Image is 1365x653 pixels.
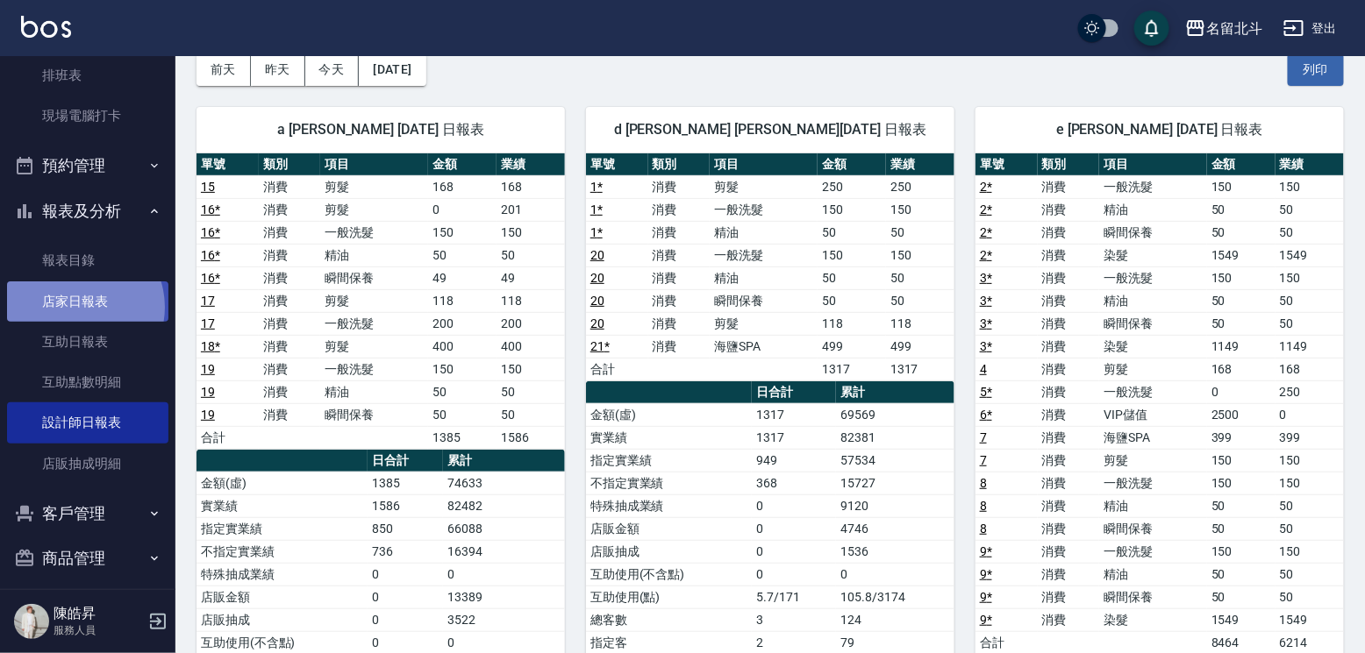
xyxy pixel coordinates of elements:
[586,540,752,563] td: 店販抽成
[7,536,168,581] button: 商品管理
[1276,335,1344,358] td: 1149
[1099,517,1207,540] td: 瞬間保養
[259,403,321,426] td: 消費
[1276,517,1344,540] td: 50
[886,244,954,266] td: 150
[752,608,836,631] td: 3
[497,244,565,266] td: 50
[1038,563,1100,586] td: 消費
[259,221,321,244] td: 消費
[320,244,428,266] td: 精油
[7,188,168,234] button: 報表及分析
[368,517,443,540] td: 850
[648,289,711,312] td: 消費
[586,494,752,517] td: 特殊抽成業績
[710,289,818,312] td: 瞬間保養
[497,266,565,289] td: 49
[368,494,443,517] td: 1586
[1207,153,1276,176] th: 金額
[1276,472,1344,494] td: 150
[497,358,565,380] td: 150
[428,244,497,266] td: 50
[497,380,565,403] td: 50
[251,53,305,86] button: 昨天
[197,563,368,586] td: 特殊抽成業績
[980,522,987,536] a: 8
[1276,540,1344,563] td: 150
[710,244,818,266] td: 一般洗髮
[1038,403,1100,426] td: 消費
[1099,175,1207,198] td: 一般洗髮
[443,450,565,472] th: 累計
[1276,449,1344,472] td: 150
[1276,380,1344,403] td: 250
[1206,18,1262,39] div: 名留北斗
[710,153,818,176] th: 項目
[497,289,565,312] td: 118
[586,153,648,176] th: 單號
[428,198,497,221] td: 0
[586,517,752,540] td: 店販金額
[428,312,497,335] td: 200
[1207,494,1276,517] td: 50
[836,403,954,426] td: 69569
[586,403,752,426] td: 金額(虛)
[1038,494,1100,517] td: 消費
[497,198,565,221] td: 201
[886,266,954,289] td: 50
[1038,312,1100,335] td: 消費
[607,121,933,138] span: d [PERSON_NAME] [PERSON_NAME][DATE] 日報表
[818,153,886,176] th: 金額
[752,494,836,517] td: 0
[818,312,886,335] td: 118
[1099,426,1207,449] td: 海鹽SPA
[197,472,368,494] td: 金額(虛)
[201,408,215,422] a: 19
[818,221,886,244] td: 50
[1038,449,1100,472] td: 消費
[836,494,954,517] td: 9120
[428,153,497,176] th: 金額
[1038,266,1100,289] td: 消費
[886,358,954,380] td: 1317
[836,449,954,472] td: 57534
[886,335,954,358] td: 499
[1038,517,1100,540] td: 消費
[428,221,497,244] td: 150
[818,358,886,380] td: 1317
[752,449,836,472] td: 949
[752,540,836,563] td: 0
[443,494,565,517] td: 82482
[1178,11,1269,46] button: 名留北斗
[836,517,954,540] td: 4746
[586,358,648,380] td: 合計
[648,312,711,335] td: 消費
[886,289,954,312] td: 50
[428,358,497,380] td: 150
[201,294,215,308] a: 17
[1276,312,1344,335] td: 50
[497,426,565,449] td: 1586
[1099,244,1207,266] td: 染髮
[443,563,565,586] td: 0
[1288,53,1344,86] button: 列印
[1038,472,1100,494] td: 消費
[648,244,711,266] td: 消費
[1099,312,1207,335] td: 瞬間保養
[1099,563,1207,586] td: 精油
[1099,608,1207,631] td: 染髮
[1099,335,1207,358] td: 染髮
[836,472,954,494] td: 15727
[320,358,428,380] td: 一般洗髮
[497,175,565,198] td: 168
[1038,586,1100,608] td: 消費
[320,266,428,289] td: 瞬間保養
[7,96,168,136] a: 現場電腦打卡
[368,472,443,494] td: 1385
[1099,266,1207,289] td: 一般洗髮
[320,335,428,358] td: 剪髮
[259,244,321,266] td: 消費
[7,402,168,443] a: 設計師日報表
[1276,403,1344,426] td: 0
[197,426,259,449] td: 合計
